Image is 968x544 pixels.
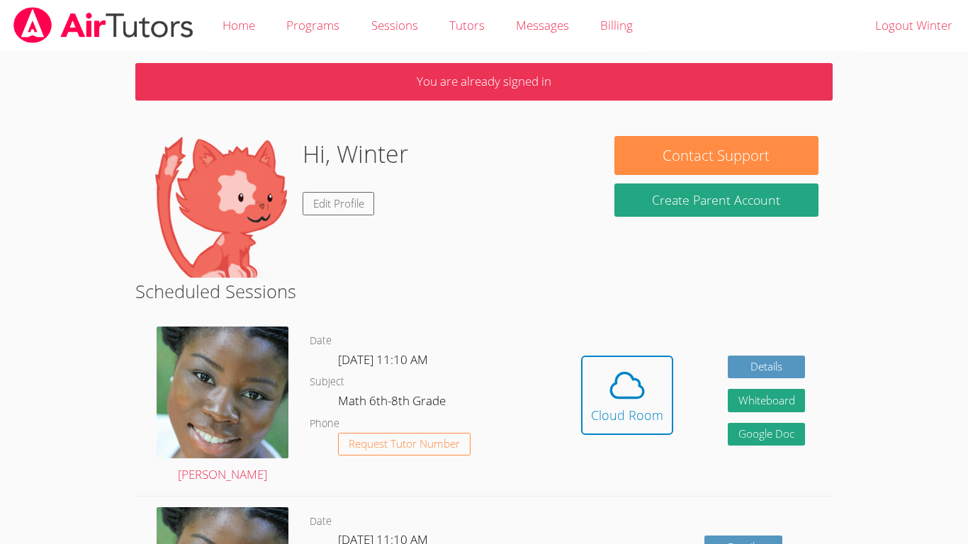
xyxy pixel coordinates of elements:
[581,356,673,435] button: Cloud Room
[338,351,428,368] span: [DATE] 11:10 AM
[338,433,471,456] button: Request Tutor Number
[310,373,344,391] dt: Subject
[135,278,833,305] h2: Scheduled Sessions
[135,63,833,101] p: You are already signed in
[310,415,339,433] dt: Phone
[303,136,408,172] h1: Hi, Winter
[728,389,806,412] button: Whiteboard
[614,183,818,217] button: Create Parent Account
[338,391,449,415] dd: Math 6th-8th Grade
[303,192,375,215] a: Edit Profile
[150,136,291,278] img: default.png
[310,513,332,531] dt: Date
[349,438,460,449] span: Request Tutor Number
[12,7,195,43] img: airtutors_banner-c4298cdbf04f3fff15de1276eac7730deb9818008684d7c2e4769d2f7ddbe033.png
[310,332,332,350] dt: Date
[591,405,663,425] div: Cloud Room
[157,327,288,458] img: 1000004422.jpg
[728,423,806,446] a: Google Doc
[728,356,806,379] a: Details
[516,17,569,33] span: Messages
[614,136,818,175] button: Contact Support
[157,327,288,485] a: [PERSON_NAME]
